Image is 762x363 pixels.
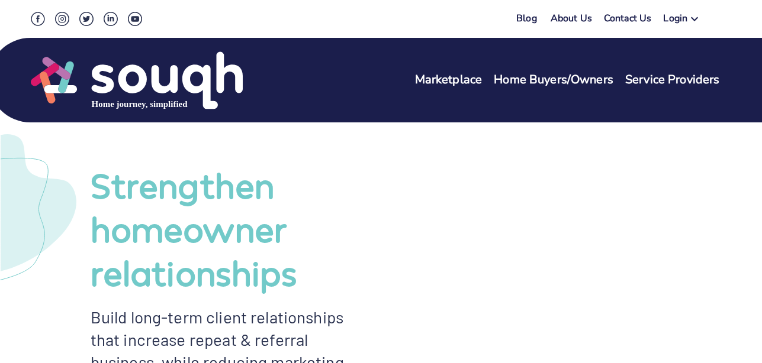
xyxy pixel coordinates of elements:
[604,12,652,29] a: Contact Us
[31,50,243,111] img: Souqh Logo
[663,12,687,29] div: Login
[516,12,537,25] a: Blog
[494,72,613,89] a: Home Buyers/Owners
[128,12,142,26] img: Youtube Social Icon
[91,163,381,294] div: Strengthen homeowner relationships
[415,72,483,89] a: Marketplace
[79,12,94,26] img: Twitter Social Icon
[31,12,45,26] img: Facebook Social Icon
[104,12,118,26] img: LinkedIn Social Icon
[551,12,592,29] a: About Us
[625,72,720,89] a: Service Providers
[55,12,69,26] img: Instagram Social Icon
